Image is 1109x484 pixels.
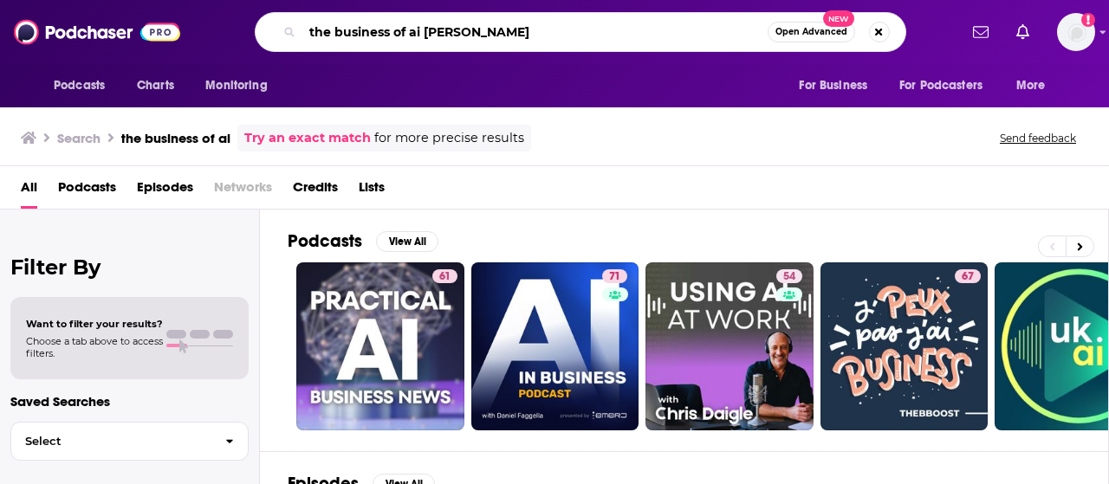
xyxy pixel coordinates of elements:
[193,69,289,102] button: open menu
[137,173,193,209] a: Episodes
[602,269,627,283] a: 71
[1081,13,1095,27] svg: Add a profile image
[645,262,814,430] a: 54
[137,74,174,98] span: Charts
[57,130,101,146] h3: Search
[776,269,802,283] a: 54
[214,173,272,209] span: Networks
[205,74,267,98] span: Monitoring
[121,130,230,146] h3: the business of ai
[1057,13,1095,51] button: Show profile menu
[288,230,362,252] h2: Podcasts
[899,74,983,98] span: For Podcasters
[823,10,854,27] span: New
[359,173,385,209] a: Lists
[10,422,249,461] button: Select
[471,262,639,430] a: 71
[14,16,180,48] img: Podchaser - Follow, Share and Rate Podcasts
[1009,17,1036,47] a: Show notifications dropdown
[1057,13,1095,51] span: Logged in as sally.brown
[288,230,438,252] a: PodcastsView All
[54,74,105,98] span: Podcasts
[255,12,906,52] div: Search podcasts, credits, & more...
[955,269,981,283] a: 67
[21,173,37,209] a: All
[609,268,620,286] span: 71
[26,335,163,359] span: Choose a tab above to access filters.
[820,262,989,430] a: 67
[783,268,795,286] span: 54
[58,173,116,209] a: Podcasts
[432,269,457,283] a: 61
[1057,13,1095,51] img: User Profile
[10,255,249,280] h2: Filter By
[11,436,211,447] span: Select
[302,18,768,46] input: Search podcasts, credits, & more...
[293,173,338,209] a: Credits
[126,69,185,102] a: Charts
[995,131,1081,145] button: Send feedback
[296,262,464,430] a: 61
[799,74,867,98] span: For Business
[787,69,889,102] button: open menu
[10,393,249,410] p: Saved Searches
[374,128,524,148] span: for more precise results
[244,128,371,148] a: Try an exact match
[888,69,1008,102] button: open menu
[439,268,451,286] span: 61
[768,22,855,42] button: Open AdvancedNew
[376,231,438,252] button: View All
[1004,69,1067,102] button: open menu
[26,318,163,330] span: Want to filter your results?
[775,28,847,36] span: Open Advanced
[1016,74,1046,98] span: More
[42,69,127,102] button: open menu
[966,17,996,47] a: Show notifications dropdown
[962,268,974,286] span: 67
